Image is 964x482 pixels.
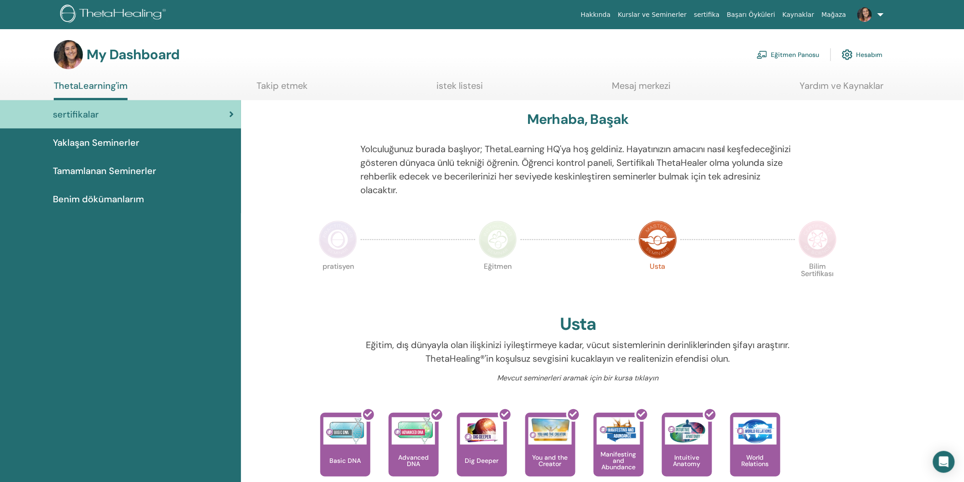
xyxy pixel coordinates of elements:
[799,220,837,259] img: Certificate of Science
[639,220,677,259] img: Master
[757,51,768,59] img: chalkboard-teacher.svg
[818,6,850,23] a: Mağaza
[437,80,483,98] a: istek listesi
[527,111,629,128] h3: Merhaba, Başak
[757,45,820,65] a: Eğitmen Panosu
[479,263,517,301] p: Eğitmen
[800,80,884,98] a: Yardım ve Kaynaklar
[319,220,357,259] img: Practitioner
[665,417,708,445] img: Intuitive Anatomy
[53,164,156,178] span: Tamamlanan Seminerler
[525,454,575,467] p: You and the Creator
[460,417,503,445] img: Dig Deeper
[53,108,99,121] span: sertifikalar
[733,417,777,445] img: World Relations
[360,373,795,384] p: Mevcut seminerleri aramak için bir kursa tıklayın
[392,417,435,445] img: Advanced DNA
[612,80,671,98] a: Mesaj merkezi
[53,192,144,206] span: Benim dökümanlarım
[389,454,439,467] p: Advanced DNA
[360,338,795,365] p: Eğitim, dış dünyayla olan ilişkinizi iyileştirmeye kadar, vücut sistemlerinin derinliklerinden şi...
[577,6,615,23] a: Hakkında
[319,263,357,301] p: pratisyen
[594,451,644,470] p: Manifesting and Abundance
[87,46,179,63] h3: My Dashboard
[560,314,596,335] h2: Usta
[614,6,690,23] a: Kurslar ve Seminerler
[528,417,572,442] img: You and the Creator
[597,417,640,445] img: Manifesting and Abundance
[933,451,955,473] div: Open Intercom Messenger
[779,6,818,23] a: Kaynaklar
[799,263,837,301] p: Bilim Sertifikası
[857,7,872,22] img: default.jpg
[60,5,169,25] img: logo.png
[730,454,780,467] p: World Relations
[360,142,795,197] p: Yolculuğunuz burada başlıyor; ThetaLearning HQ'ya hoş geldiniz. Hayatınızın amacını nasıl keşfede...
[639,263,677,301] p: Usta
[54,80,128,100] a: ThetaLearning'im
[662,454,712,467] p: Intuitive Anatomy
[690,6,723,23] a: sertifika
[479,220,517,259] img: Instructor
[256,80,308,98] a: Takip etmek
[842,47,853,62] img: cog.svg
[723,6,779,23] a: Başarı Öyküleri
[53,136,139,149] span: Yaklaşan Seminerler
[461,457,503,464] p: Dig Deeper
[842,45,883,65] a: Hesabım
[323,417,367,445] img: Basic DNA
[54,40,83,69] img: default.jpg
